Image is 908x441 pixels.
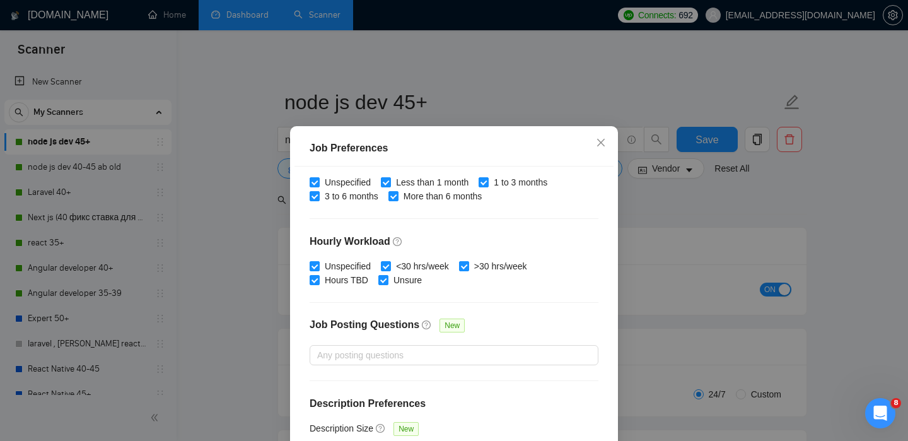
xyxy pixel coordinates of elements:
span: Unspecified [320,259,376,273]
span: >30 hrs/week [469,259,532,273]
h4: Job Posting Questions [310,317,419,332]
span: question-circle [393,237,403,247]
span: <30 hrs/week [391,259,454,273]
span: New [439,319,465,332]
span: close [596,138,606,148]
iframe: Intercom live chat [865,398,895,428]
span: Unspecified [320,175,376,189]
h5: Description Size [310,421,373,435]
span: question-circle [376,423,386,433]
span: More than 6 months [399,189,487,203]
span: 1 to 3 months [489,175,552,189]
h4: Hourly Workload [310,234,598,249]
span: Less than 1 month [391,175,474,189]
div: Job Preferences [310,141,598,156]
span: Hours TBD [320,273,373,287]
h4: Description Preferences [310,396,598,411]
button: Close [584,126,618,160]
span: Unsure [388,273,427,287]
span: 8 [891,398,901,408]
span: 3 to 6 months [320,189,383,203]
span: question-circle [422,320,432,330]
span: New [393,422,419,436]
